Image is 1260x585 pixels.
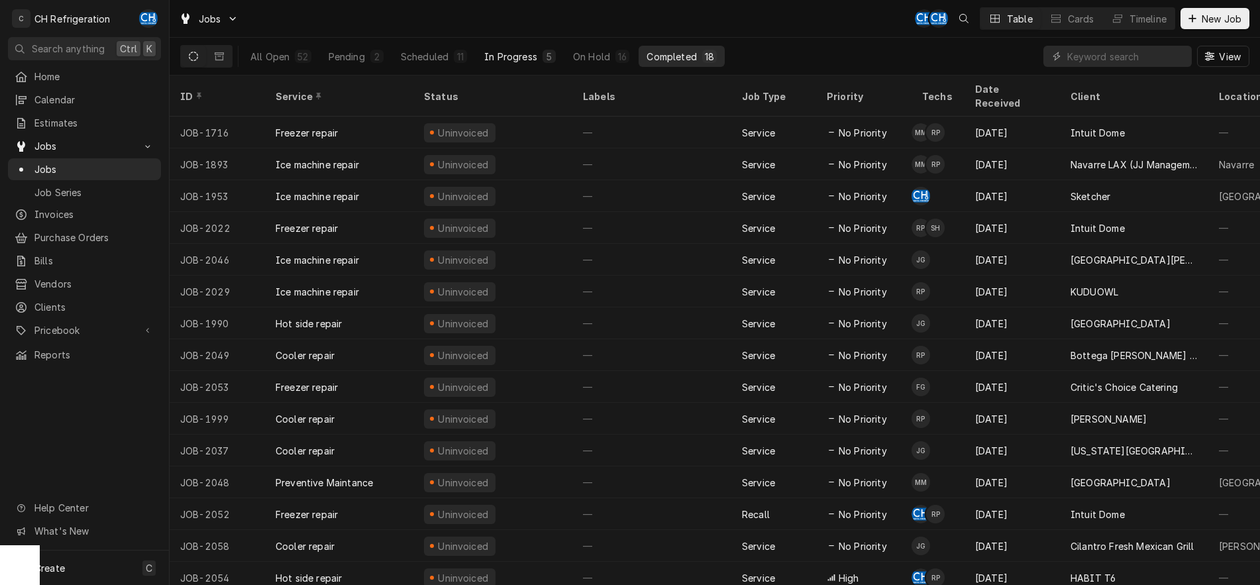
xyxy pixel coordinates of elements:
[1007,12,1033,26] div: Table
[912,537,930,555] div: Josh Galindo's Avatar
[34,524,153,538] span: What's New
[1071,285,1118,299] div: KUDUOWL
[839,571,859,585] span: High
[965,498,1060,530] div: [DATE]
[401,50,448,64] div: Scheduled
[276,348,335,362] div: Cooler repair
[912,441,930,460] div: JG
[912,123,930,142] div: MM
[929,9,948,28] div: Chris Hiraga's Avatar
[146,42,152,56] span: K
[912,314,930,333] div: JG
[912,505,930,523] div: CH
[170,498,265,530] div: JOB-2052
[1067,46,1185,67] input: Keyword search
[12,9,30,28] div: C
[276,189,359,203] div: Ice machine repair
[965,339,1060,371] div: [DATE]
[276,158,359,172] div: Ice machine repair
[839,539,887,553] span: No Priority
[170,244,265,276] div: JOB-2046
[912,314,930,333] div: Josh Galindo's Avatar
[34,70,154,83] span: Home
[170,435,265,466] div: JOB-2037
[647,50,696,64] div: Completed
[139,9,158,28] div: Chris Hiraga's Avatar
[1071,348,1198,362] div: Bottega [PERSON_NAME] WEHO
[34,323,134,337] span: Pricebook
[965,148,1060,180] div: [DATE]
[1071,89,1195,103] div: Client
[912,123,930,142] div: Moises Melena's Avatar
[8,112,161,134] a: Estimates
[926,155,945,174] div: RP
[912,346,930,364] div: RP
[1071,507,1125,521] div: Intuit Dome
[922,89,954,103] div: Techs
[742,253,775,267] div: Service
[424,89,559,103] div: Status
[839,380,887,394] span: No Priority
[965,403,1060,435] div: [DATE]
[912,187,930,205] div: Chris Hiraga's Avatar
[8,497,161,519] a: Go to Help Center
[8,66,161,87] a: Home
[1129,12,1167,26] div: Timeline
[276,571,342,585] div: Hot side repair
[965,212,1060,244] div: [DATE]
[1197,46,1249,67] button: View
[276,380,338,394] div: Freezer repair
[1071,221,1125,235] div: Intuit Dome
[437,221,490,235] div: Uninvoiced
[34,231,154,244] span: Purchase Orders
[912,219,930,237] div: RP
[373,50,381,64] div: 2
[572,307,731,339] div: —
[1219,158,1254,172] div: Navarre
[965,276,1060,307] div: [DATE]
[705,50,714,64] div: 18
[839,285,887,299] span: No Priority
[912,187,930,205] div: CH
[34,562,65,574] span: Create
[1181,8,1249,29] button: New Job
[8,135,161,157] a: Go to Jobs
[965,117,1060,148] div: [DATE]
[572,371,731,403] div: —
[1071,444,1198,458] div: [US_STATE][GEOGRAPHIC_DATA], [PERSON_NAME][GEOGRAPHIC_DATA]
[953,8,974,29] button: Open search
[1071,253,1198,267] div: [GEOGRAPHIC_DATA][PERSON_NAME]
[915,9,933,28] div: CH
[929,9,948,28] div: CH
[912,282,930,301] div: RP
[742,348,775,362] div: Service
[573,50,610,64] div: On Hold
[8,319,161,341] a: Go to Pricebook
[180,89,252,103] div: ID
[276,412,335,426] div: Cooler repair
[1071,571,1116,585] div: HABIT T6
[742,412,775,426] div: Service
[34,186,154,199] span: Job Series
[170,466,265,498] div: JOB-2048
[572,244,731,276] div: —
[329,50,365,64] div: Pending
[34,254,154,268] span: Bills
[437,348,490,362] div: Uninvoiced
[742,285,775,299] div: Service
[965,530,1060,562] div: [DATE]
[8,344,161,366] a: Reports
[965,371,1060,403] div: [DATE]
[1071,126,1125,140] div: Intuit Dome
[912,155,930,174] div: Moises Melena's Avatar
[912,441,930,460] div: Josh Galindo's Avatar
[174,8,244,30] a: Go to Jobs
[8,227,161,248] a: Purchase Orders
[1071,158,1198,172] div: Navarre LAX (JJ Management LLC)
[276,317,342,331] div: Hot side repair
[276,126,338,140] div: Freezer repair
[437,571,490,585] div: Uninvoiced
[926,123,945,142] div: Ruben Perez's Avatar
[912,155,930,174] div: MM
[437,253,490,267] div: Uninvoiced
